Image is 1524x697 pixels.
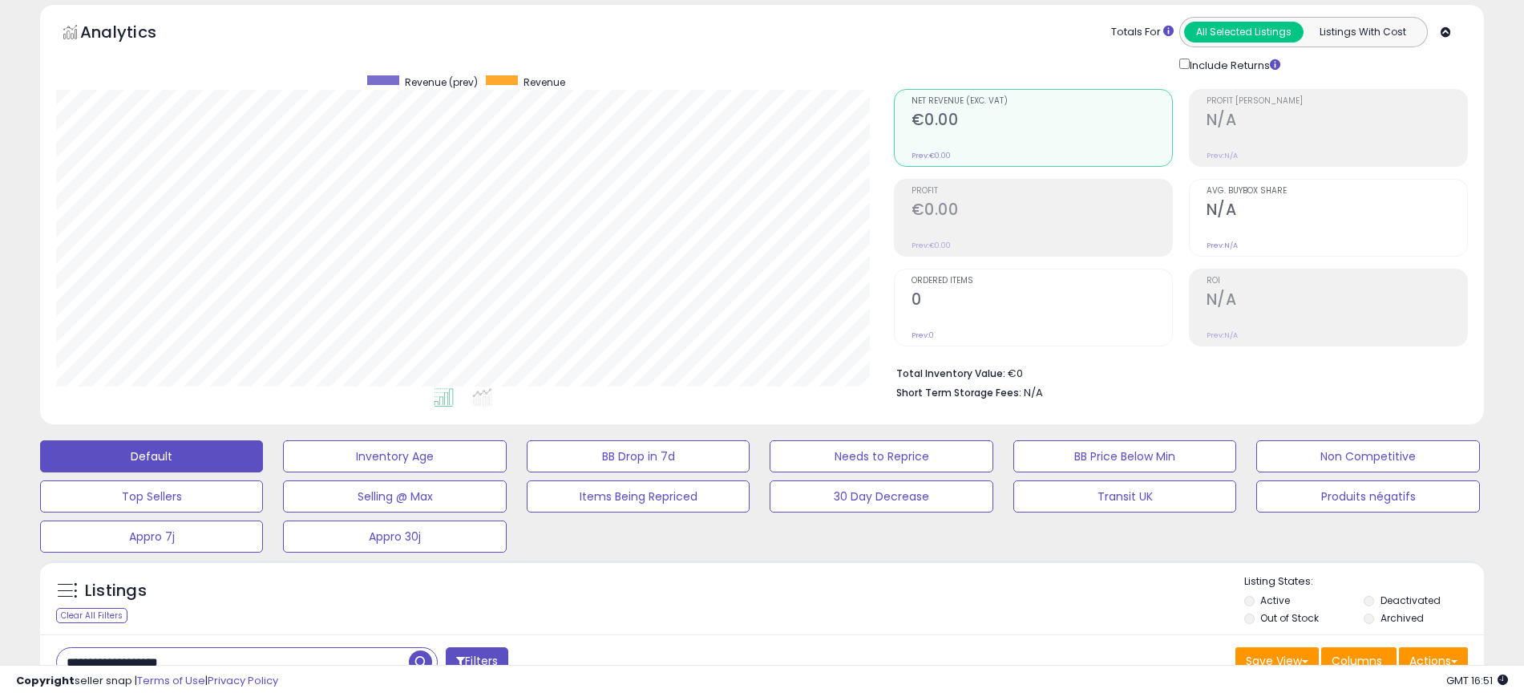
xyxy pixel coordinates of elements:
button: Inventory Age [283,440,506,472]
div: seller snap | | [16,674,278,689]
b: Short Term Storage Fees: [896,386,1021,399]
span: Profit [912,187,1172,196]
h5: Listings [85,580,147,602]
label: Out of Stock [1260,611,1319,625]
button: Actions [1399,647,1468,675]
button: 30 Day Decrease [770,480,992,513]
div: Clear All Filters [56,608,127,623]
a: Privacy Policy [208,673,278,688]
b: Total Inventory Value: [896,367,1005,380]
button: All Selected Listings [1184,22,1304,43]
button: Columns [1321,647,1397,675]
span: Net Revenue (Exc. VAT) [912,97,1172,106]
h2: N/A [1207,111,1467,132]
strong: Copyright [16,673,75,688]
button: Produits négatifs [1256,480,1479,513]
span: ROI [1207,277,1467,286]
button: Filters [446,647,508,675]
small: Prev: N/A [1207,151,1238,160]
p: Listing States: [1244,574,1484,590]
button: Non Competitive [1256,440,1479,472]
small: Prev: N/A [1207,241,1238,250]
span: N/A [1024,385,1043,400]
span: Columns [1332,653,1382,669]
button: BB Price Below Min [1013,440,1236,472]
button: Save View [1235,647,1319,675]
small: Prev: €0.00 [912,241,951,250]
small: Prev: €0.00 [912,151,951,160]
span: Avg. Buybox Share [1207,187,1467,196]
h2: N/A [1207,290,1467,312]
h2: 0 [912,290,1172,312]
label: Deactivated [1380,594,1441,607]
li: €0 [896,363,1456,382]
span: Profit [PERSON_NAME] [1207,97,1467,106]
h2: €0.00 [912,201,1172,222]
button: BB Drop in 7d [527,440,750,472]
span: 2025-10-13 16:51 GMT [1446,673,1508,688]
h2: €0.00 [912,111,1172,132]
button: Appro 30j [283,521,506,553]
button: Selling @ Max [283,480,506,513]
h2: N/A [1207,201,1467,222]
button: Appro 7j [40,521,263,553]
button: Transit UK [1013,480,1236,513]
small: Prev: 0 [912,330,934,340]
button: Top Sellers [40,480,263,513]
a: Terms of Use [137,673,205,688]
span: Revenue [523,75,565,89]
button: Items Being Repriced [527,480,750,513]
span: Revenue (prev) [405,75,478,89]
button: Default [40,440,263,472]
label: Archived [1380,611,1424,625]
small: Prev: N/A [1207,330,1238,340]
div: Include Returns [1167,55,1300,74]
div: Totals For [1111,25,1174,40]
span: Ordered Items [912,277,1172,286]
label: Active [1260,594,1290,607]
h5: Analytics [80,21,188,47]
button: Listings With Cost [1303,22,1422,43]
button: Needs to Reprice [770,440,992,472]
